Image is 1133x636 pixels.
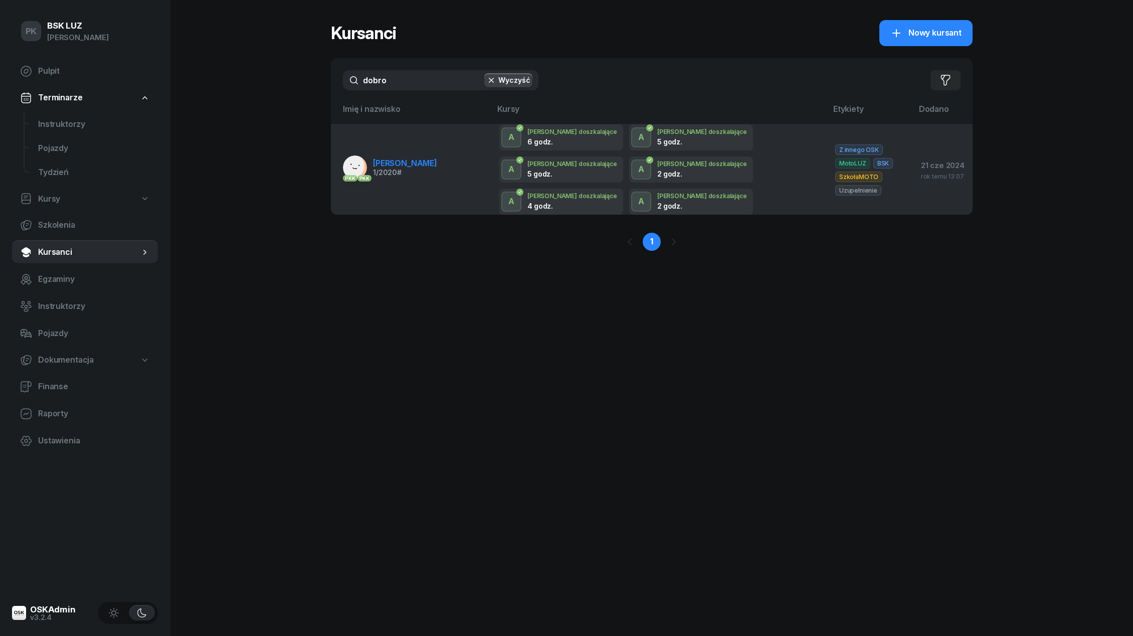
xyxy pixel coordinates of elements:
div: [PERSON_NAME] [47,31,109,44]
div: [PERSON_NAME] doszkalające [657,128,747,135]
span: Pojazdy [38,142,150,155]
span: [PERSON_NAME] [373,158,437,168]
div: BSK LUZ [47,22,109,30]
span: Z innego OSK [835,144,883,155]
a: Dokumentacja [12,349,158,372]
div: [PERSON_NAME] doszkalające [657,193,747,199]
div: 5 godz. [527,170,580,178]
div: 5 godz. [657,137,709,146]
span: # [397,168,402,177]
span: MotoLUZ [835,158,870,169]
input: Szukaj [343,70,538,90]
button: A [631,160,651,180]
span: Raporty [38,407,150,420]
div: A [634,129,648,146]
a: Terminarze [12,86,158,109]
span: Instruktorzy [38,300,150,313]
div: rok temu 13:07 [921,173,965,180]
button: A [501,160,521,180]
div: [PERSON_NAME] doszkalające [527,193,617,199]
span: Kursanci [38,246,140,259]
div: [PERSON_NAME] doszkalające [657,161,747,167]
a: Pojazdy [12,322,158,346]
span: Egzaminy [38,273,150,286]
div: v3.2.4 [30,614,76,621]
button: A [631,127,651,147]
div: 4 godz. [527,202,580,210]
a: Instruktorzy [30,112,158,136]
span: Tydzień [38,166,150,179]
a: Pojazdy [30,136,158,161]
div: OSKAdmin [30,605,76,614]
a: Nowy kursant [879,20,973,46]
span: Instruktorzy [38,118,150,131]
button: Wyczyść [484,73,532,87]
div: 1/2020 [373,169,437,176]
div: A [504,161,518,178]
a: Raporty [12,402,158,426]
span: Kursy [38,193,60,206]
span: Dokumentacja [38,354,94,367]
a: Szkolenia [12,213,158,237]
button: A [501,192,521,212]
span: Pulpit [38,65,150,78]
span: Szkolenia [38,219,150,232]
img: logo-xs@2x.png [12,606,26,620]
a: Finanse [12,375,158,399]
div: [PERSON_NAME] doszkalające [527,128,617,135]
a: 1 [643,233,661,251]
a: Egzaminy [12,267,158,291]
span: Nowy kursant [908,27,962,40]
div: [PERSON_NAME] doszkalające [527,161,617,167]
div: PKK [343,175,357,182]
span: Uzupełnienie [835,185,881,196]
span: Finanse [38,380,150,393]
th: Imię i nazwisko [331,102,491,124]
div: A [634,161,648,178]
th: Etykiety [827,102,913,124]
a: PKKPKK[PERSON_NAME]1/2020# [343,155,437,180]
div: A [634,193,648,210]
a: Ustawienia [12,429,158,453]
a: Kursy [12,188,158,211]
span: Ustawienia [38,434,150,447]
th: Dodano [913,102,973,124]
span: SzkołaMOTO [835,172,882,182]
th: Kursy [491,102,827,124]
button: A [631,192,651,212]
div: 21 cze 2024 [921,159,965,172]
div: A [504,193,518,210]
a: Kursanci [12,240,158,264]
span: Pojazdy [38,327,150,340]
a: Instruktorzy [12,294,158,319]
div: 2 godz. [657,170,709,178]
span: PK [26,27,37,36]
span: Terminarze [38,91,82,104]
div: 2 godz. [657,202,709,210]
span: BSK [873,158,893,169]
div: A [504,129,518,146]
div: 6 godz. [527,137,580,146]
button: A [501,127,521,147]
h1: Kursanci [331,24,396,42]
a: Pulpit [12,59,158,83]
div: PKK [357,175,372,182]
a: Tydzień [30,161,158,185]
